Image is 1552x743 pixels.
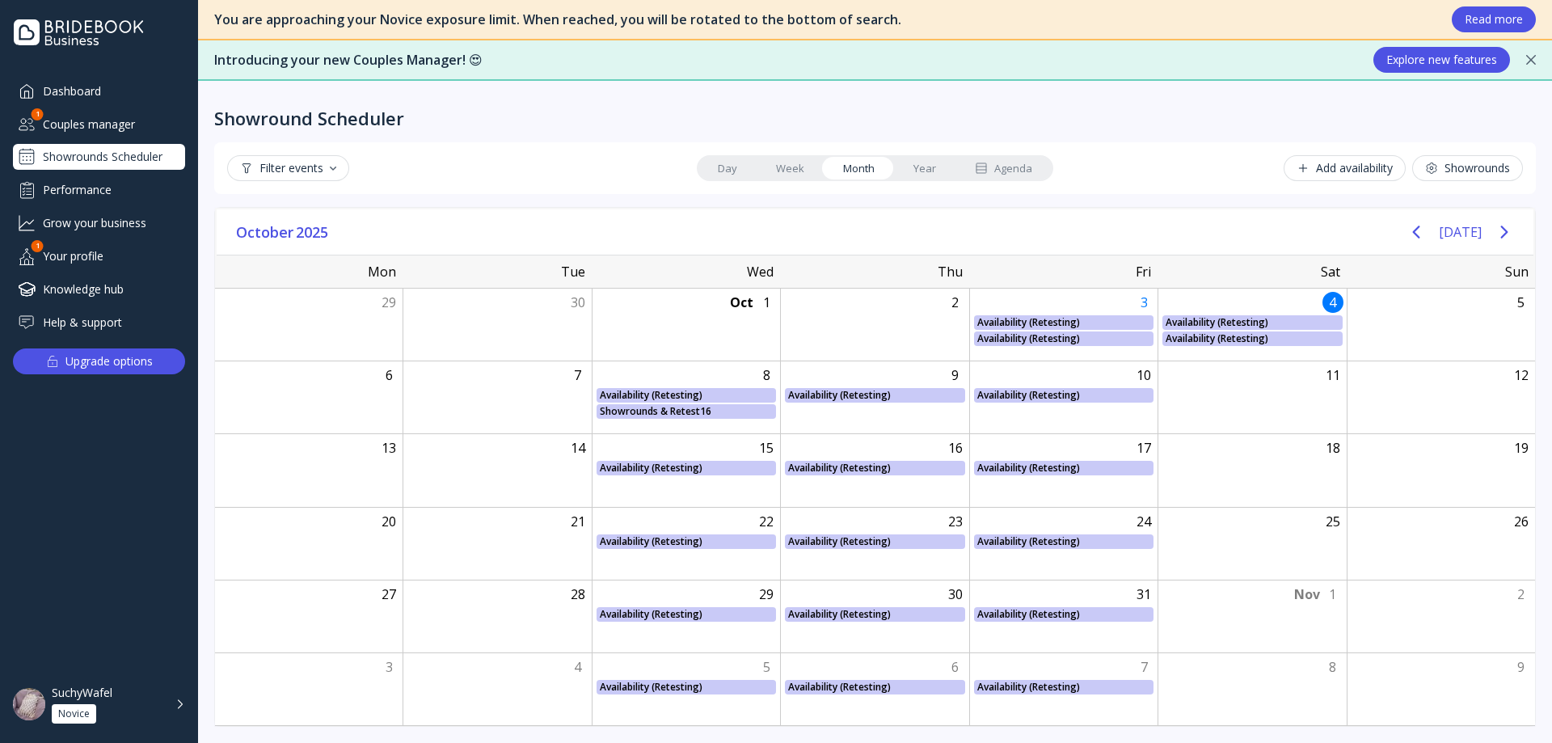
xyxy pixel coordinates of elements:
div: Sunday, October 19, 2025 [1511,437,1532,458]
div: Showround Scheduler [214,107,404,129]
div: Availability (Retesting) [592,680,780,694]
button: Upgrade options [13,348,185,374]
div: Filter events [240,162,336,175]
div: Showrounds & Retest16 [600,404,773,419]
a: Showrounds Scheduler [13,144,185,170]
div: Nov [1294,585,1320,604]
button: Add availability [1284,155,1406,181]
div: Wednesday, October 15, 2025 [756,437,777,458]
div: Availability (Retesting) [969,388,1158,403]
div: Tuesday, October 7, 2025 [567,365,588,386]
button: Read more [1452,6,1536,32]
div: Fri [969,255,1158,288]
div: Saturday, October 18, 2025 [1322,437,1343,458]
a: Month [824,157,894,179]
div: Thursday, November 6, 2025 [945,656,966,678]
div: Availability (Retesting) [969,461,1158,475]
div: Availability (Retesting) [780,388,968,403]
div: Friday, October 10, 2025 [1133,365,1154,386]
div: Today, Friday, October 3, 2025 [1133,292,1154,313]
div: Availability (Retesting) [592,607,780,622]
div: Monday, October 27, 2025 [378,584,399,605]
div: Friday, October 17, 2025 [1133,437,1154,458]
div: Thu [780,255,968,288]
button: October2025 [230,220,337,244]
div: Wed [592,255,780,288]
div: Tue [403,255,591,288]
div: Sat [1158,255,1346,288]
a: Couples manager1 [13,111,185,137]
div: Thursday, October 9, 2025 [945,365,966,386]
div: Availability (Retesting) [780,461,968,475]
div: Oct [730,293,753,312]
div: You are approaching your Novice exposure limit. When reached, you will be rotated to the bottom o... [214,11,1436,29]
div: Availability (Retesting) [592,534,780,549]
div: Showrounds [1425,162,1510,175]
button: Next page [1488,216,1520,248]
div: Couples manager [13,111,185,137]
div: Sunday, October 12, 2025 [1511,365,1532,386]
div: Mon [214,255,403,288]
button: Previous page [1400,216,1432,248]
div: 1 [32,240,44,252]
a: Your profile1 [13,243,185,269]
div: Availability (Retesting) [1158,331,1346,346]
div: Availability (Retesting) [1158,315,1346,330]
a: Dashboard [13,78,185,104]
div: Monday, October 20, 2025 [378,511,399,532]
div: Tuesday, October 21, 2025 [567,511,588,532]
div: Availability (Retesting) [969,607,1158,622]
div: Availability (Retesting) [969,331,1158,346]
div: Availability (Retesting) [780,607,968,622]
a: Year [894,157,955,179]
div: Monday, October 6, 2025 [378,365,399,386]
div: Saturday, November 1, 2025 [1322,584,1343,605]
div: 1 [32,108,44,120]
a: Grow your business [13,209,185,236]
div: Showrounds & Retest16 [592,404,780,419]
div: Monday, November 3, 2025 [378,656,399,678]
button: Filter events [227,155,349,181]
div: Monday, September 29, 2025 [378,292,399,313]
a: Performance [13,176,185,203]
div: Introducing your new Couples Manager! 😍 [214,51,1357,70]
div: Thursday, October 16, 2025 [945,437,966,458]
a: Help & support [13,309,185,336]
div: Novice [58,707,90,720]
div: Chat Widget [1471,665,1552,743]
div: Availability (Retesting) [780,680,968,694]
div: Monday, October 13, 2025 [378,437,399,458]
div: Add availability [1297,162,1393,175]
button: Explore new features [1373,47,1510,73]
div: Sunday, November 2, 2025 [1511,584,1532,605]
div: Agenda [975,161,1032,176]
div: Saturday, November 8, 2025 [1322,656,1343,678]
div: Thursday, October 23, 2025 [945,511,966,532]
span: October [236,220,296,244]
button: [DATE] [1439,217,1482,247]
div: Saturday, October 25, 2025 [1322,511,1343,532]
div: Thursday, October 2, 2025 [945,292,966,313]
div: Availability (Retesting) [969,680,1158,694]
div: Your profile [13,243,185,269]
div: Sunday, October 26, 2025 [1511,511,1532,532]
div: Wednesday, October 29, 2025 [756,584,777,605]
button: Showrounds [1412,155,1523,181]
div: Wednesday, November 5, 2025 [756,656,777,678]
span: 2025 [296,220,331,244]
div: Availability (Retesting) [969,534,1158,549]
div: Saturday, October 4, 2025 [1322,292,1343,313]
div: Friday, October 31, 2025 [1133,584,1154,605]
div: Explore new features [1386,53,1497,66]
div: Wednesday, October 8, 2025 [756,365,777,386]
div: Tuesday, November 4, 2025 [567,656,588,678]
div: Availability (Retesting) [780,534,968,549]
div: Friday, November 7, 2025 [1133,656,1154,678]
a: Week [757,157,824,179]
div: Sun [1347,255,1535,288]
